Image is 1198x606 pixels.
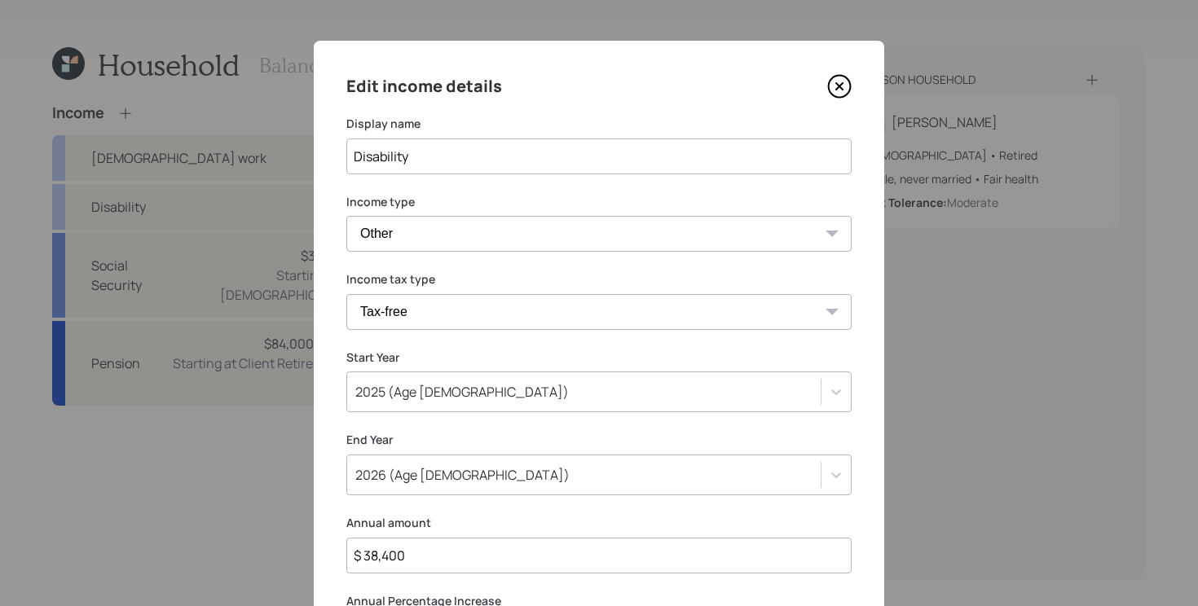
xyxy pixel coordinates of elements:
h4: Edit income details [346,73,502,99]
label: Annual amount [346,515,852,531]
label: Income tax type [346,271,852,288]
label: Income type [346,194,852,210]
label: End Year [346,432,852,448]
div: 2026 (Age [DEMOGRAPHIC_DATA]) [355,466,570,484]
label: Display name [346,116,852,132]
div: 2025 (Age [DEMOGRAPHIC_DATA]) [355,383,569,401]
label: Start Year [346,349,852,366]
